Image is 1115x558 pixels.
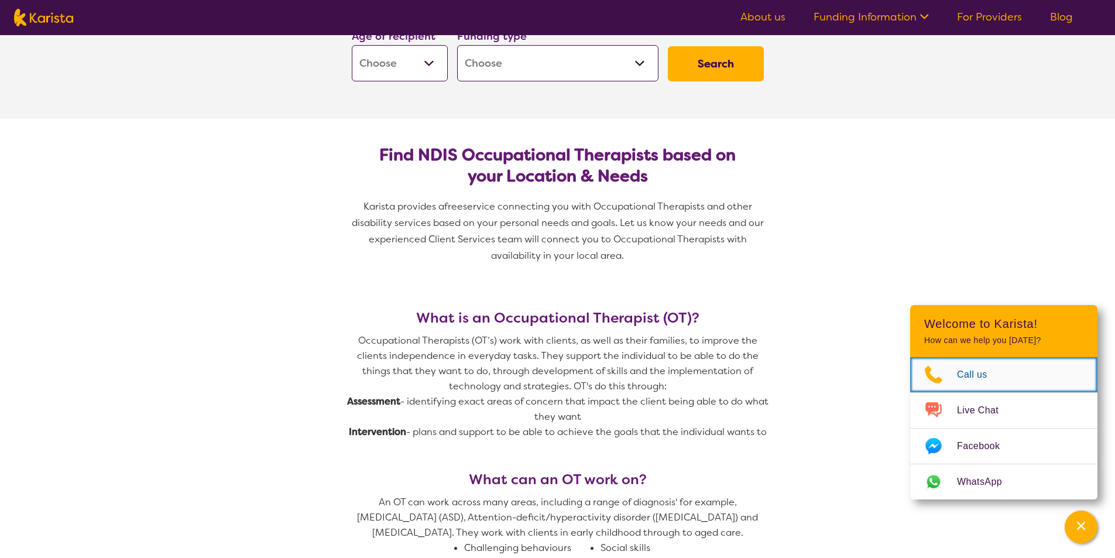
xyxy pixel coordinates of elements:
div: Channel Menu [910,305,1097,499]
span: free [444,200,463,213]
span: Call us [957,366,1001,384]
img: Karista logo [14,9,73,26]
h2: Welcome to Karista! [924,317,1083,331]
a: About us [740,10,785,24]
button: Channel Menu [1065,511,1097,543]
li: Social skills [601,540,728,556]
strong: Intervention [349,426,406,438]
p: Occupational Therapists (OT’s) work with clients, as well as their families, to improve the clien... [347,333,769,394]
a: Funding Information [814,10,929,24]
strong: Assessment [347,395,400,408]
li: Challenging behaviours [464,540,591,556]
ul: Choose channel [910,357,1097,499]
h3: What can an OT work on? [347,471,769,488]
span: WhatsApp [957,473,1016,491]
p: How can we help you [DATE]? [924,336,1083,345]
p: - plans and support to be able to achieve the goals that the individual wants to [347,425,769,440]
label: Age of recipient [352,29,435,43]
button: Search [668,46,764,81]
h2: Find NDIS Occupational Therapists based on your Location & Needs [361,145,754,187]
h3: What is an Occupational Therapist (OT)? [347,310,769,326]
a: Blog [1050,10,1073,24]
span: Karista provides a [363,200,444,213]
span: service connecting you with Occupational Therapists and other disability services based on your p... [352,200,766,262]
label: Funding type [457,29,527,43]
span: Facebook [957,437,1014,455]
a: Web link opens in a new tab. [910,464,1097,499]
a: For Providers [957,10,1022,24]
p: - identifying exact areas of concern that impact the client being able to do what they want [347,394,769,425]
span: Live Chat [957,402,1013,419]
p: An OT can work across many areas, including a range of diagnosis' for example, [MEDICAL_DATA] (AS... [347,495,769,540]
